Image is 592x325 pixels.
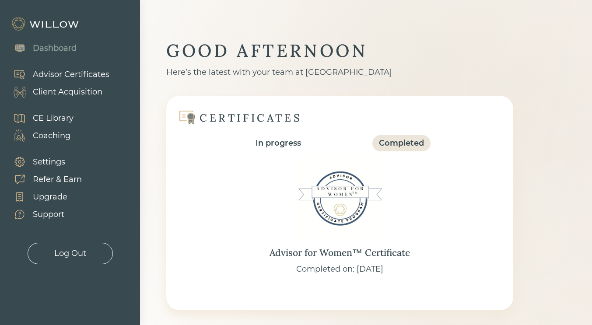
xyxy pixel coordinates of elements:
a: Upgrade [4,188,82,206]
a: Dashboard [4,39,77,57]
div: Client Acquisition [33,86,102,98]
a: Refer & Earn [4,171,82,188]
a: Coaching [4,127,74,144]
div: CERTIFICATES [200,111,302,125]
div: Completed [379,137,424,149]
img: Advisor for Women™ Certificate Badge [296,155,384,242]
a: CE Library [4,109,74,127]
a: Advisor Certificates [4,66,109,83]
div: GOOD AFTERNOON [166,39,513,62]
div: Log Out [54,248,86,259]
div: CE Library [33,112,74,124]
div: Advisor for Women™ Certificate [270,246,410,260]
div: Completed on: [DATE] [296,263,383,275]
div: Coaching [33,130,70,142]
img: Willow [11,17,81,31]
a: Client Acquisition [4,83,109,101]
div: Upgrade [33,191,67,203]
div: Here’s the latest with your team at [GEOGRAPHIC_DATA] [166,66,513,78]
div: Dashboard [33,42,77,54]
div: Refer & Earn [33,174,82,185]
div: Advisor Certificates [33,69,109,80]
div: Settings [33,156,65,168]
div: In progress [256,137,301,149]
a: Settings [4,153,82,171]
div: Support [33,209,64,220]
